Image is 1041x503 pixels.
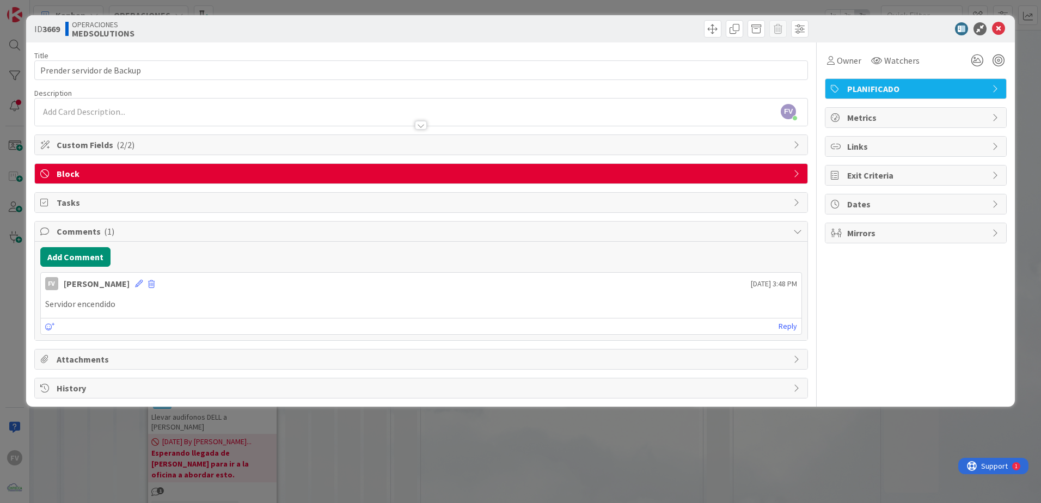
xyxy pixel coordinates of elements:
div: FV [45,277,58,290]
b: 3669 [42,23,60,34]
span: Links [847,140,987,153]
input: type card name here... [34,60,808,80]
span: Support [23,2,50,15]
span: Comments [57,225,788,238]
p: Servidor encendido [45,298,797,310]
span: Exit Criteria [847,169,987,182]
a: Reply [779,320,797,333]
span: Tasks [57,196,788,209]
span: Mirrors [847,226,987,240]
span: Watchers [884,54,920,67]
span: History [57,382,788,395]
span: [DATE] 3:48 PM [751,278,797,290]
div: [PERSON_NAME] [64,277,130,290]
span: Attachments [57,353,788,366]
div: 1 [57,4,59,13]
span: Custom Fields [57,138,788,151]
span: ID [34,22,60,35]
span: PLANIFICADO [847,82,987,95]
span: Owner [837,54,861,67]
span: ( 1 ) [104,226,114,237]
span: Description [34,88,72,98]
span: FV [781,104,796,119]
span: ( 2/2 ) [117,139,134,150]
b: MEDSOLUTIONS [72,29,134,38]
button: Add Comment [40,247,111,267]
span: Block [57,167,788,180]
label: Title [34,51,48,60]
span: Dates [847,198,987,211]
span: Metrics [847,111,987,124]
span: OPERACIONES [72,20,134,29]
